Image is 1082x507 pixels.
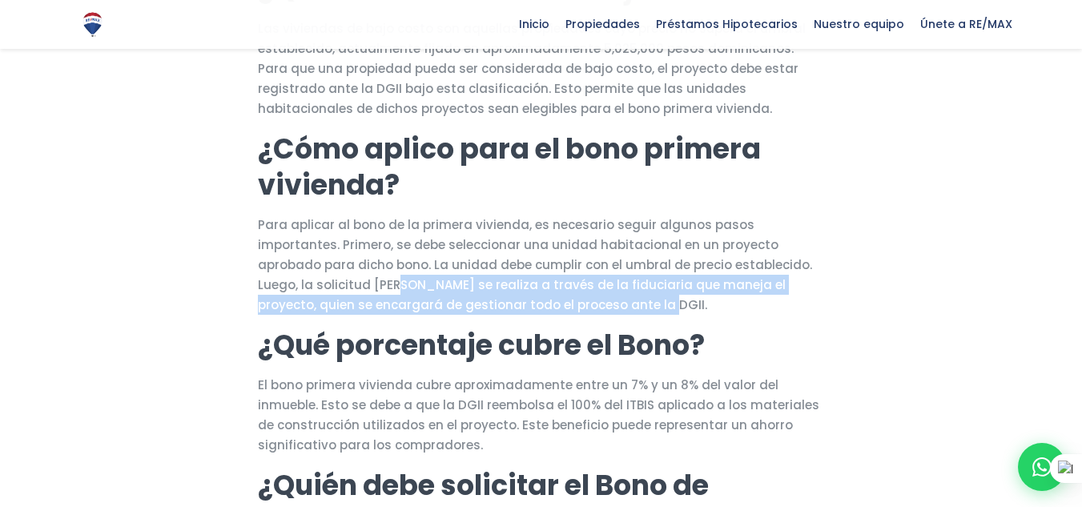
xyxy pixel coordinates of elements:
span: Únete a RE/MAX [912,12,1020,36]
p: El bono primera vivienda cubre aproximadamente entre un 7% y un 8% del valor del inmueble. Esto s... [258,375,825,455]
img: Logo de REMAX [78,10,107,38]
span: Préstamos Hipotecarios [648,12,806,36]
span: Propiedades [557,12,648,36]
span: Nuestro equipo [806,12,912,36]
strong: ¿Qué porcentaje cubre el Bono? [258,325,705,364]
strong: ¿Cómo aplico para el bono primera vivienda? [258,129,761,204]
p: Para aplicar al bono de la primera vivienda, es necesario seguir algunos pasos importantes. Prime... [258,215,825,315]
p: Las viviendas de bajo costo son aquellas propiedades cuyo precio no supera el umbral establecido,... [258,18,825,119]
span: Inicio [511,12,557,36]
